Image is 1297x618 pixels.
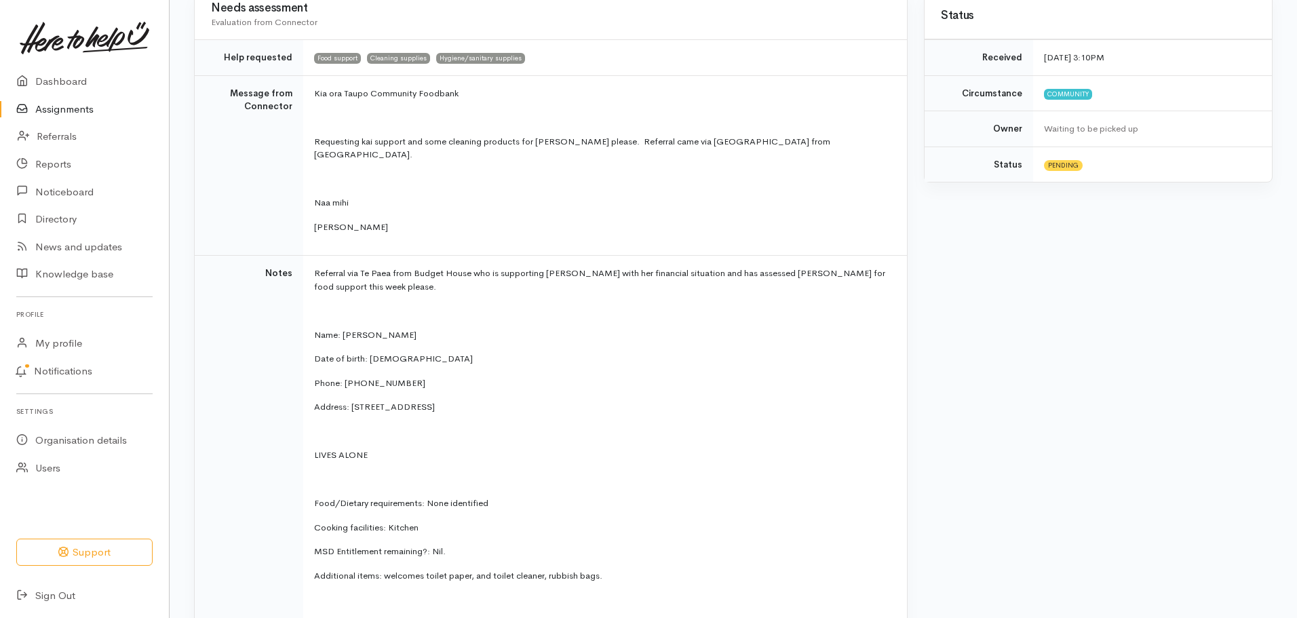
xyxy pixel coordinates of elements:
p: LIVES ALONE [314,448,891,462]
p: Cooking facilities: Kitchen [314,521,891,535]
td: Circumstance [925,75,1033,111]
time: [DATE] 3:10PM [1044,52,1104,63]
p: Phone: [PHONE_NUMBER] [314,376,891,390]
p: Kia ora Taupo Community Foodbank [314,87,891,100]
p: Additional items: welcomes toilet paper, and toilet cleaner, rubbish bags. [314,569,891,583]
p: Address: [STREET_ADDRESS] [314,400,891,414]
span: Cleaning supplies [367,53,430,64]
h6: Settings [16,402,153,421]
span: Community [1044,89,1092,100]
p: Requesting kai support and some cleaning products for [PERSON_NAME] please. Referral came via [GE... [314,135,891,161]
div: Waiting to be picked up [1044,122,1256,136]
button: Support [16,539,153,566]
p: Name: [PERSON_NAME] [314,328,891,342]
td: Help requested [195,40,303,76]
span: Pending [1044,160,1083,171]
h6: Profile [16,305,153,324]
p: Food/Dietary requirements: None identified [314,497,891,510]
p: MSD Entitlement remaining?: Nil. [314,545,891,558]
p: [PERSON_NAME] [314,220,891,234]
h3: Status [941,9,1256,22]
td: Message from Connector [195,75,303,256]
td: Status [925,147,1033,182]
p: Referral via Te Paea from Budget House who is supporting [PERSON_NAME] with her financial situati... [314,267,891,293]
p: Naa mihi [314,196,891,210]
span: Food support [314,53,361,64]
td: Owner [925,111,1033,147]
span: Evaluation from Connector [211,16,317,28]
td: Received [925,40,1033,76]
p: Date of birth: [DEMOGRAPHIC_DATA] [314,352,891,366]
span: Hygiene/sanitary supplies [436,53,525,64]
h3: Needs assessment [211,2,891,15]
